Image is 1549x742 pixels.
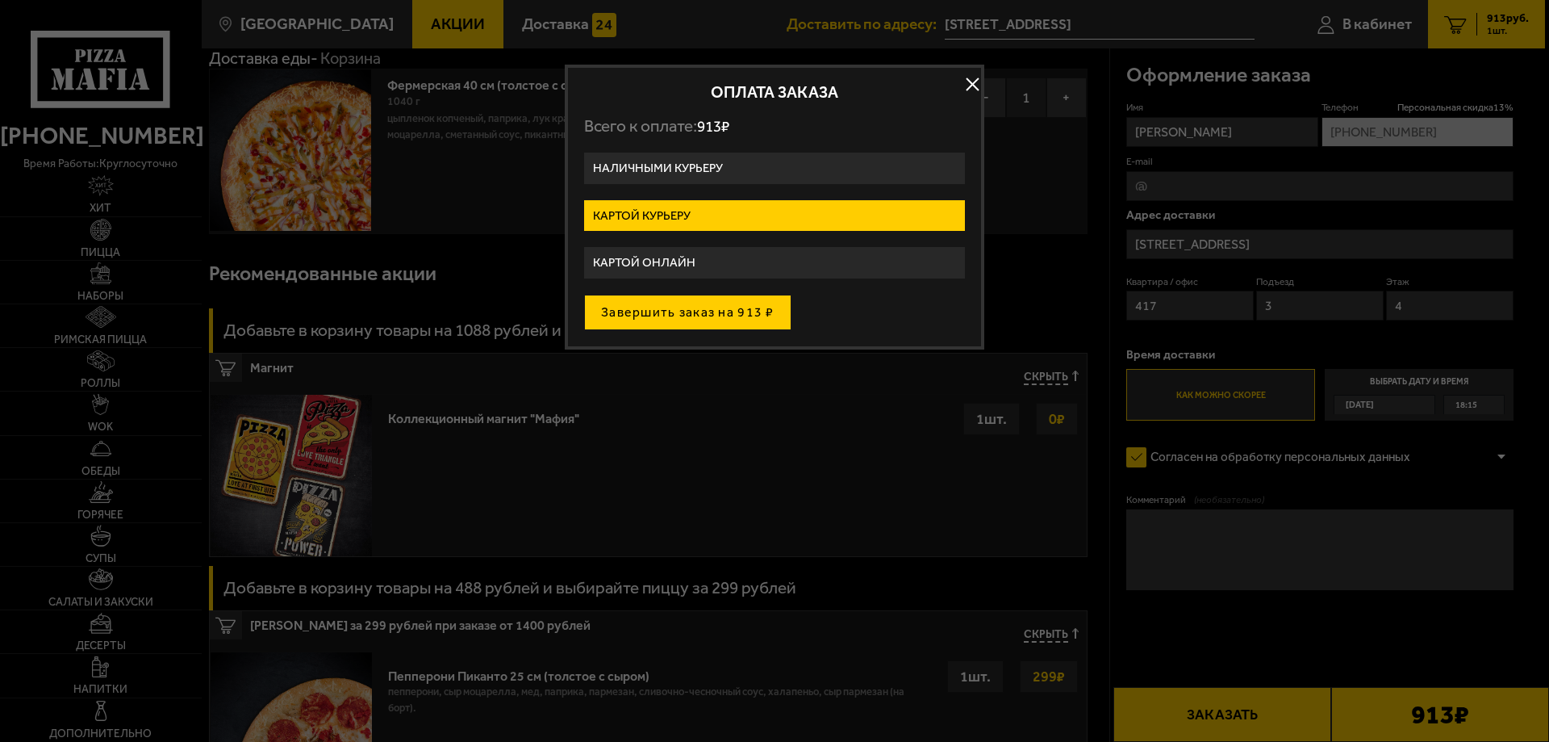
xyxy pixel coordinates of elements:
[697,117,729,136] span: 913 ₽
[584,153,965,184] label: Наличными курьеру
[584,247,965,279] label: Картой онлайн
[584,84,965,100] h2: Оплата заказа
[584,295,791,330] button: Завершить заказ на 913 ₽
[584,200,965,232] label: Картой курьеру
[584,116,965,136] p: Всего к оплате:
